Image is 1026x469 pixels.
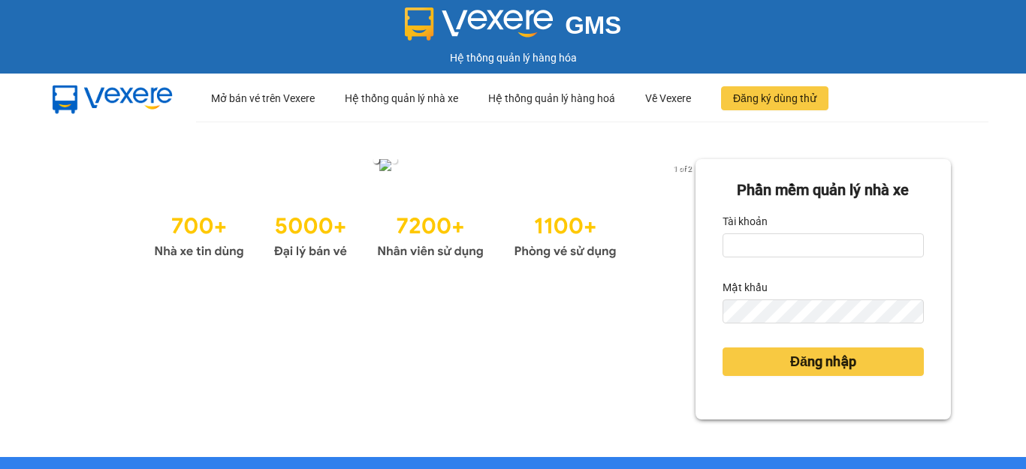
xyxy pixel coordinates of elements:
button: Đăng ký dùng thử [721,86,828,110]
div: Hệ thống quản lý hàng hoá [488,74,615,122]
button: Đăng nhập [723,347,924,376]
div: Phần mềm quản lý nhà xe [723,179,924,202]
div: Hệ thống quản lý hàng hóa [4,50,1022,66]
li: slide item 1 [373,158,379,164]
button: previous slide / item [75,159,96,176]
input: Tài khoản [723,233,924,257]
span: Đăng nhập [790,351,856,372]
label: Tài khoản [723,209,768,233]
img: mbUUG5Q.png [38,74,188,123]
li: slide item 2 [391,158,397,164]
label: Mật khẩu [723,275,768,299]
div: Về Vexere [645,74,691,122]
span: Đăng ký dùng thử [733,90,816,107]
div: Hệ thống quản lý nhà xe [345,74,458,122]
p: 1 of 2 [669,159,696,179]
span: GMS [565,11,621,39]
img: Statistics.png [154,206,617,263]
div: Mở bán vé trên Vexere [211,74,315,122]
img: logo 2 [405,8,554,41]
a: GMS [405,23,622,35]
button: next slide / item [674,159,696,176]
input: Mật khẩu [723,299,924,323]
